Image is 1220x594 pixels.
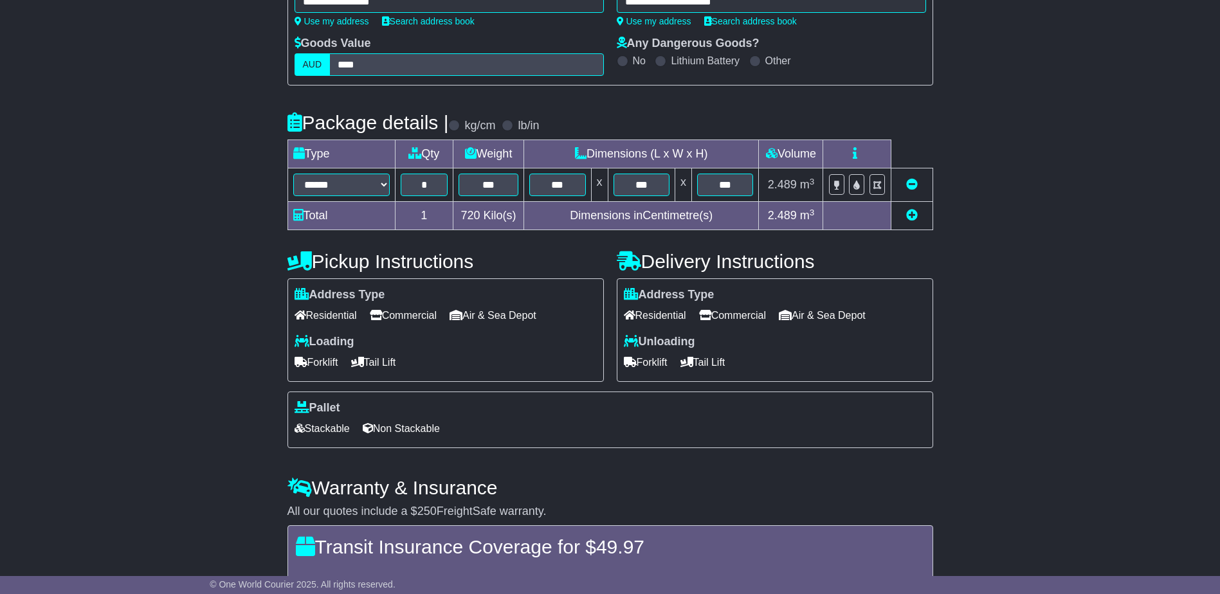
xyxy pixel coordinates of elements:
span: 49.97 [596,536,644,557]
span: Stackable [295,419,350,438]
h4: Pickup Instructions [287,251,604,272]
td: Kilo(s) [453,202,524,230]
span: m [800,178,815,191]
td: x [591,168,608,202]
td: Dimensions in Centimetre(s) [524,202,759,230]
span: Tail Lift [351,352,396,372]
label: lb/in [518,119,539,133]
span: 720 [461,209,480,222]
label: Pallet [295,401,340,415]
sup: 3 [810,177,815,186]
span: m [800,209,815,222]
td: Dimensions (L x W x H) [524,140,759,168]
label: Other [765,55,791,67]
a: Use my address [295,16,369,26]
td: Qty [395,140,453,168]
label: Address Type [624,288,715,302]
h4: Package details | [287,112,449,133]
label: Unloading [624,335,695,349]
span: 2.489 [768,209,797,222]
span: Non Stackable [363,419,440,438]
span: Residential [624,305,686,325]
span: Forklift [624,352,668,372]
h4: Delivery Instructions [617,251,933,272]
sup: 3 [810,208,815,217]
label: Lithium Battery [671,55,740,67]
span: Air & Sea Depot [779,305,866,325]
td: Volume [759,140,823,168]
div: All our quotes include a $ FreightSafe warranty. [287,505,933,519]
label: AUD [295,53,331,76]
td: x [675,168,691,202]
span: Residential [295,305,357,325]
td: Type [287,140,395,168]
span: Forklift [295,352,338,372]
td: Total [287,202,395,230]
a: Use my address [617,16,691,26]
span: © One World Courier 2025. All rights reserved. [210,579,396,589]
span: Commercial [370,305,437,325]
label: Loading [295,335,354,349]
a: Search address book [382,16,475,26]
label: Any Dangerous Goods? [617,37,760,51]
span: Commercial [699,305,766,325]
label: Address Type [295,288,385,302]
a: Search address book [704,16,797,26]
h4: Transit Insurance Coverage for $ [296,536,925,557]
a: Remove this item [906,178,918,191]
label: Goods Value [295,37,371,51]
a: Add new item [906,209,918,222]
span: Air & Sea Depot [450,305,536,325]
span: 2.489 [768,178,797,191]
label: kg/cm [464,119,495,133]
td: Weight [453,140,524,168]
span: Tail Lift [680,352,725,372]
td: 1 [395,202,453,230]
h4: Warranty & Insurance [287,477,933,498]
label: No [633,55,646,67]
span: 250 [417,505,437,517]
